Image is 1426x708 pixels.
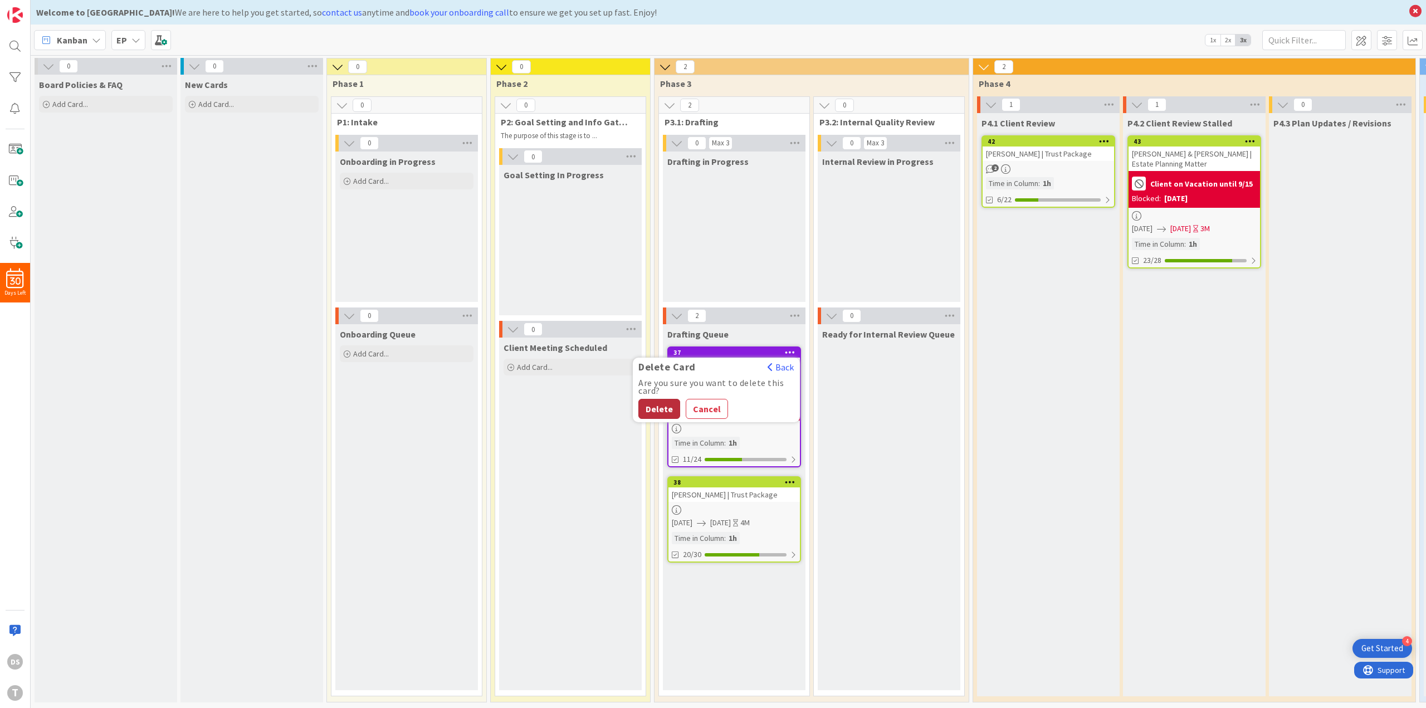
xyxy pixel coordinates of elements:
div: Time in Column [672,437,724,449]
span: Drafting Queue [667,329,729,340]
span: : [724,532,726,544]
div: 37 [673,349,800,357]
span: P1: Intake [337,116,468,128]
span: Ready for Internal Review Queue [822,329,955,340]
div: 43[PERSON_NAME] & [PERSON_NAME] | Estate Planning Matter [1129,136,1260,171]
span: 0 [360,309,379,323]
div: [PERSON_NAME] | Trust Package [983,147,1114,161]
div: 38[PERSON_NAME] | Trust Package [668,477,800,502]
input: Quick Filter... [1262,30,1346,50]
span: 2x [1220,35,1235,46]
span: [DATE] [1132,223,1152,235]
span: 0 [205,60,224,73]
span: Add Card... [517,362,553,372]
p: The purpose of this stage is to ... [501,131,632,140]
div: 4M [740,517,750,529]
span: 2 [992,164,999,172]
span: P3.1: Drafting [665,116,795,128]
span: : [724,437,726,449]
span: [DATE] [672,517,692,529]
span: P4.3 Plan Updates / Revisions [1273,118,1391,129]
button: Back [767,361,794,373]
span: Kanban [57,33,87,47]
span: Support [23,2,51,15]
b: Client on Vacation until 9/15 [1150,180,1253,188]
img: Visit kanbanzone.com [7,7,23,23]
span: Phase 4 [979,78,1401,89]
span: P4.2 Client Review Stalled [1127,118,1232,129]
div: 42[PERSON_NAME] | Trust Package [983,136,1114,161]
div: 43 [1134,138,1260,145]
div: Get Started [1361,643,1403,654]
span: Onboarding Queue [340,329,416,340]
span: 20/30 [683,549,701,560]
div: 1h [1186,238,1200,250]
span: P3.2: Internal Quality Review [819,116,950,128]
div: DS [7,654,23,670]
div: 42 [983,136,1114,147]
div: [PERSON_NAME] & [PERSON_NAME] | Estate Planning Matter [1129,147,1260,171]
div: Time in Column [672,532,724,544]
b: EP [116,35,127,46]
span: 2 [994,60,1013,74]
span: P4.1 Client Review [981,118,1055,129]
div: 3M [1200,223,1210,235]
a: contact us [322,7,362,18]
span: 3x [1235,35,1251,46]
span: Goal Setting In Progress [504,169,604,180]
span: 0 [360,136,379,150]
div: [DATE] [1164,193,1188,204]
div: 43 [1129,136,1260,147]
span: 1x [1205,35,1220,46]
div: 37Delete CardBackAre you sure you want to delete this card?DeleteCancel[PERSON_NAME] | [PERSON_NA... [668,348,800,382]
div: Are you sure you want to delete this card? [638,379,794,394]
span: : [1184,238,1186,250]
span: 0 [59,60,78,73]
div: We are here to help you get started, so anytime and to ensure we get you set up fast. Enjoy! [36,6,1404,19]
span: 2 [680,99,699,112]
span: Onboarding in Progress [340,156,436,167]
span: Internal Review in Progress [822,156,934,167]
div: [PERSON_NAME] | Trust Package [668,487,800,502]
div: 37Delete CardBackAre you sure you want to delete this card?DeleteCancel [668,348,800,358]
span: 0 [524,323,543,336]
span: 0 [842,309,861,323]
div: 1h [726,532,740,544]
span: 1 [1002,98,1020,111]
div: Time in Column [986,177,1038,189]
button: Delete [638,399,680,419]
div: Max 3 [867,140,884,146]
span: Add Card... [198,99,234,109]
span: Delete Card [633,362,701,373]
span: Drafting in Progress [667,156,749,167]
div: T [7,685,23,701]
span: 0 [687,136,706,150]
span: 6/22 [997,194,1012,206]
span: Phase 2 [496,78,636,89]
span: 0 [842,136,861,150]
span: 0 [348,60,367,74]
span: 0 [1293,98,1312,111]
span: P2: Goal Setting and Info Gathering [501,116,632,128]
span: Add Card... [52,99,88,109]
span: Add Card... [353,349,389,359]
span: 30 [10,277,21,285]
span: 2 [687,309,706,323]
div: 4 [1402,636,1412,646]
span: [DATE] [1170,223,1191,235]
div: Open Get Started checklist, remaining modules: 4 [1352,639,1412,658]
div: 38 [673,478,800,486]
span: 0 [512,60,531,74]
span: Phase 1 [333,78,472,89]
div: Time in Column [1132,238,1184,250]
span: [DATE] [710,517,731,529]
div: Blocked: [1132,193,1161,204]
span: New Cards [185,79,228,90]
div: 38 [668,477,800,487]
span: 1 [1147,98,1166,111]
span: Client Meeting Scheduled [504,342,607,353]
div: 1h [1040,177,1054,189]
a: book your onboarding call [409,7,509,18]
span: 0 [353,99,372,112]
span: 0 [835,99,854,112]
